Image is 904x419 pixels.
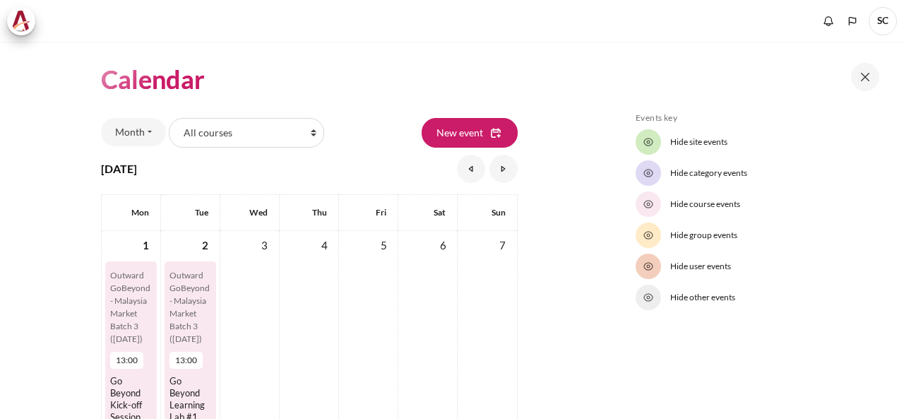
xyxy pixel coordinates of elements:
span: 4 [314,235,335,256]
span: Hide user events [670,260,851,273]
span: Hide category events [670,167,851,179]
span: Hide site events [670,136,851,148]
img: Hide course events [641,197,655,211]
span: 7 [492,235,513,256]
button: Month [101,118,166,146]
span: New event [436,125,483,140]
img: Hide other events [641,290,655,305]
span: Sat [434,207,446,218]
a: Monday, 1 September events [136,239,157,252]
span: 6 [432,235,453,256]
span: Mon [131,207,149,218]
span: 13:00 [116,354,138,367]
a: Hide user events Hide user events [636,254,873,279]
a: Hide course events Hide course events [636,191,873,217]
a: User menu [869,7,897,35]
span: Hide course events [670,198,851,211]
div: Outward GoBeyond - Malaysia Market Batch 3 ([DATE]) [110,269,152,346]
div: Go Beyond Kick-off Session [110,266,152,372]
img: Hide site events [641,135,655,149]
div: Show notification window with no new notifications [818,11,839,32]
span: Wed [249,207,268,218]
span: Sun [492,207,506,218]
div: Outward GoBeyond - Malaysia Market Batch 3 ([DATE]) [169,269,211,346]
a: Hide group events Hide group events [636,223,873,248]
span: 1 [136,235,157,256]
h4: [DATE] [101,160,137,177]
span: 2 [195,235,216,256]
a: Tuesday, 2 September events [195,239,216,252]
span: Hide group events [670,229,851,242]
section: Blocks [636,112,873,310]
a: Hide category events Hide category events [636,160,873,186]
img: Architeck [11,11,31,32]
h1: Calendar [101,63,205,96]
div: Go Beyond Learning Lab #1 [169,266,211,372]
button: New event [422,118,518,148]
span: Month [115,124,145,139]
a: Hide other events Hide other events [636,285,873,310]
span: 13:00 [175,354,197,367]
h5: Events key [636,112,873,124]
span: Hide other events [670,291,851,304]
img: Hide category events [641,166,655,180]
span: Tue [195,207,208,218]
span: 5 [373,235,394,256]
span: Fri [376,207,386,218]
img: Hide user events [641,259,655,273]
span: 3 [254,235,275,256]
a: Hide site events Hide site events [636,129,873,155]
img: Hide group events [641,228,655,242]
a: Architeck Architeck [7,7,42,35]
button: Languages [842,11,863,32]
span: Thu [312,207,327,218]
span: SC [869,7,897,35]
